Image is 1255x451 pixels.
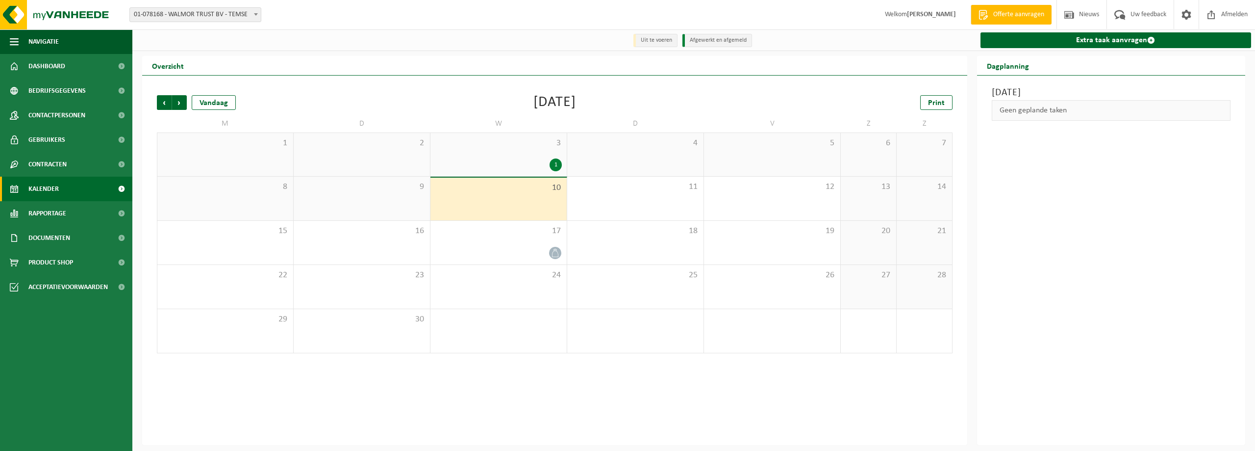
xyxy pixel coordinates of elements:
span: Kalender [28,177,59,201]
span: 18 [572,226,699,237]
span: 17 [435,226,562,237]
span: 6 [846,138,891,149]
div: [DATE] [533,95,576,110]
span: 10 [435,183,562,193]
span: Contracten [28,152,67,177]
td: D [567,115,704,133]
h2: Overzicht [142,56,194,75]
strong: [PERSON_NAME] [907,11,956,18]
span: Navigatie [28,29,59,54]
td: D [294,115,430,133]
span: 14 [902,182,947,192]
span: 13 [846,182,891,192]
span: Dashboard [28,54,65,79]
div: Vandaag [192,95,236,110]
span: 26 [709,270,835,281]
span: Rapportage [28,201,66,226]
span: 21 [902,226,947,237]
span: Vorige [157,95,172,110]
span: 27 [846,270,891,281]
span: 24 [435,270,562,281]
a: Print [920,95,953,110]
span: 7 [902,138,947,149]
div: 1 [550,159,562,171]
span: Bedrijfsgegevens [28,79,86,103]
span: 8 [162,182,288,192]
li: Uit te voeren [633,34,678,47]
span: 3 [435,138,562,149]
span: 19 [709,226,835,237]
span: Print [928,99,945,107]
span: 29 [162,314,288,325]
td: M [157,115,294,133]
span: Acceptatievoorwaarden [28,275,108,299]
span: 2 [299,138,425,149]
span: 30 [299,314,425,325]
span: 25 [572,270,699,281]
span: 22 [162,270,288,281]
span: 12 [709,182,835,192]
span: 15 [162,226,288,237]
span: Product Shop [28,250,73,275]
span: Volgende [172,95,187,110]
span: 5 [709,138,835,149]
span: Gebruikers [28,128,65,152]
span: 01-078168 - WALMOR TRUST BV - TEMSE [130,8,261,22]
span: 11 [572,182,699,192]
td: Z [897,115,953,133]
h2: Dagplanning [977,56,1039,75]
td: V [704,115,841,133]
span: 4 [572,138,699,149]
span: 23 [299,270,425,281]
span: 01-078168 - WALMOR TRUST BV - TEMSE [129,7,261,22]
span: Documenten [28,226,70,250]
td: Z [841,115,897,133]
a: Extra taak aanvragen [980,32,1252,48]
span: 20 [846,226,891,237]
span: 16 [299,226,425,237]
h3: [DATE] [992,85,1231,100]
span: Offerte aanvragen [991,10,1047,20]
span: 1 [162,138,288,149]
span: 9 [299,182,425,192]
li: Afgewerkt en afgemeld [682,34,752,47]
span: Contactpersonen [28,103,85,128]
td: W [430,115,567,133]
a: Offerte aanvragen [971,5,1052,25]
div: Geen geplande taken [992,100,1231,121]
span: 28 [902,270,947,281]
